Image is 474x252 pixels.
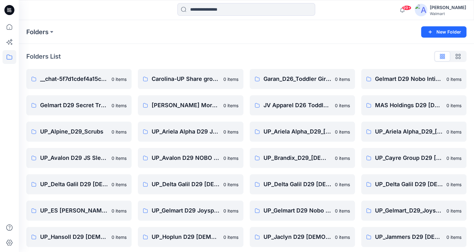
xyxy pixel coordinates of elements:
p: 0 items [446,207,461,214]
a: UP_Jammers D29 [DEMOGRAPHIC_DATA] Sleep0 items [361,227,466,247]
p: UP_Cayre Group D29 [DEMOGRAPHIC_DATA] Sleep/Loungewear [375,154,443,162]
p: UP_Delta Galil D29 [DEMOGRAPHIC_DATA] NOBO Intimates [263,180,331,189]
p: 0 items [112,155,127,161]
p: UP_Ariela Alpha_D29_[DEMOGRAPHIC_DATA] Intimates - Joyspun [263,127,331,136]
a: Folders [26,28,49,36]
p: 0 items [446,102,461,109]
p: 0 items [446,234,461,240]
p: 0 items [223,207,238,214]
p: MAS Holdings D29 [DEMOGRAPHIC_DATA] Intimates [375,101,443,110]
p: Gelmart D29 Secret Treasures Intimates [40,101,108,110]
p: 0 items [335,102,350,109]
p: Carolina-UP Share group [152,75,219,83]
div: Walmart [430,11,466,16]
a: UP_Delta Galil D29 [DEMOGRAPHIC_DATA] Avia Intimates0 items [26,174,132,194]
a: UP_Jaclyn D29 [DEMOGRAPHIC_DATA] Sleep0 items [250,227,355,247]
p: JV Apparel D26 Toddler Sleep [263,101,331,110]
p: 0 items [223,234,238,240]
a: MAS Holdings D29 [DEMOGRAPHIC_DATA] Intimates0 items [361,95,466,115]
p: 0 items [112,102,127,109]
p: UP_Alpine_D29_Scrubs [40,127,108,136]
p: UP_Delta Galil D29 [DEMOGRAPHIC_DATA] Sleep [375,180,443,189]
a: UP_ES [PERSON_NAME] D29 [DEMOGRAPHIC_DATA] Sleep0 items [26,201,132,221]
p: UP_Ariela Alpha D29 Joyspun Daywear [152,127,219,136]
div: [PERSON_NAME] [430,4,466,11]
a: UP_Alpine_D29_Scrubs0 items [26,122,132,142]
p: __chat-5f7d1cdef4a15c77e8f6688f-61e6e4682b3f0da4287282df [40,75,108,83]
a: UP_Gelmart D29 Nobo Intimates0 items [250,201,355,221]
a: UP_Delta Galil D29 [DEMOGRAPHIC_DATA] Joyspun Intimates0 items [138,174,243,194]
p: Gelmart D29 Nobo Intimates [375,75,443,83]
a: Garan_D26_Toddler Girl_Wonder_Nation0 items [250,69,355,89]
a: [PERSON_NAME] Morris_D24_Boys & Girls License Seasonal0 items [138,95,243,115]
p: 0 items [335,76,350,82]
p: 0 items [112,234,127,240]
p: 0 items [223,155,238,161]
a: UP_Hansoll D29 [DEMOGRAPHIC_DATA] Sleep0 items [26,227,132,247]
a: Gelmart D29 Secret Treasures Intimates0 items [26,95,132,115]
p: UP_Jaclyn D29 [DEMOGRAPHIC_DATA] Sleep [263,233,331,241]
p: 0 items [223,102,238,109]
p: UP_ES [PERSON_NAME] D29 [DEMOGRAPHIC_DATA] Sleep [40,206,108,215]
p: 0 items [335,207,350,214]
p: UP_Delta Galil D29 [DEMOGRAPHIC_DATA] Joyspun Intimates [152,180,219,189]
p: 0 items [112,129,127,135]
a: UP_Avalon D29 JS Sleepwear0 items [26,148,132,168]
a: UP_Cayre Group D29 [DEMOGRAPHIC_DATA] Sleep/Loungewear0 items [361,148,466,168]
a: UP_Brandix_D29_[DEMOGRAPHIC_DATA] Joyspun Intimates0 items [250,148,355,168]
p: UP_Delta Galil D29 [DEMOGRAPHIC_DATA] Avia Intimates [40,180,108,189]
p: UP_Avalon D29 JS Sleepwear [40,154,108,162]
a: UP_Gelmart D29 Joyspun Intimates0 items [138,201,243,221]
p: UP_Avalon D29 NOBO Sleepwear [152,154,219,162]
a: __chat-5f7d1cdef4a15c77e8f6688f-61e6e4682b3f0da4287282df0 items [26,69,132,89]
p: 0 items [223,129,238,135]
p: UP_Hansoll D29 [DEMOGRAPHIC_DATA] Sleep [40,233,108,241]
p: 0 items [446,129,461,135]
img: avatar [415,4,427,16]
a: UP_Ariela Alpha_D29_[DEMOGRAPHIC_DATA] Intimates - Joyspun0 items [250,122,355,142]
a: Gelmart D29 Nobo Intimates0 items [361,69,466,89]
p: 0 items [446,181,461,188]
a: UP_Gelmart_D29_Joyspun Maternity0 items [361,201,466,221]
p: 0 items [335,181,350,188]
span: 99+ [402,5,411,10]
p: 0 items [112,76,127,82]
button: New Folder [421,26,466,38]
a: UP_Delta Galil D29 [DEMOGRAPHIC_DATA] Sleep0 items [361,174,466,194]
a: Carolina-UP Share group0 items [138,69,243,89]
p: Folders List [26,52,61,61]
a: UP_Hoplun D29 [DEMOGRAPHIC_DATA] Intimates0 items [138,227,243,247]
p: UP_Gelmart D29 Joyspun Intimates [152,206,219,215]
a: UP_Delta Galil D29 [DEMOGRAPHIC_DATA] NOBO Intimates0 items [250,174,355,194]
p: 0 items [335,129,350,135]
p: 0 items [335,234,350,240]
p: Garan_D26_Toddler Girl_Wonder_Nation [263,75,331,83]
p: UP_Gelmart D29 Nobo Intimates [263,206,331,215]
p: 0 items [112,181,127,188]
p: [PERSON_NAME] Morris_D24_Boys & Girls License Seasonal [152,101,219,110]
a: JV Apparel D26 Toddler Sleep0 items [250,95,355,115]
a: UP_Ariela Alpha_D29_[DEMOGRAPHIC_DATA] Intimates - Nobo0 items [361,122,466,142]
p: UP_Hoplun D29 [DEMOGRAPHIC_DATA] Intimates [152,233,219,241]
p: UP_Gelmart_D29_Joyspun Maternity [375,206,443,215]
a: UP_Ariela Alpha D29 Joyspun Daywear0 items [138,122,243,142]
p: 0 items [446,76,461,82]
p: 0 items [223,76,238,82]
p: 0 items [446,155,461,161]
p: UP_Brandix_D29_[DEMOGRAPHIC_DATA] Joyspun Intimates [263,154,331,162]
p: 0 items [335,155,350,161]
p: 0 items [223,181,238,188]
p: UP_Jammers D29 [DEMOGRAPHIC_DATA] Sleep [375,233,443,241]
p: 0 items [112,207,127,214]
a: UP_Avalon D29 NOBO Sleepwear0 items [138,148,243,168]
p: UP_Ariela Alpha_D29_[DEMOGRAPHIC_DATA] Intimates - Nobo [375,127,443,136]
